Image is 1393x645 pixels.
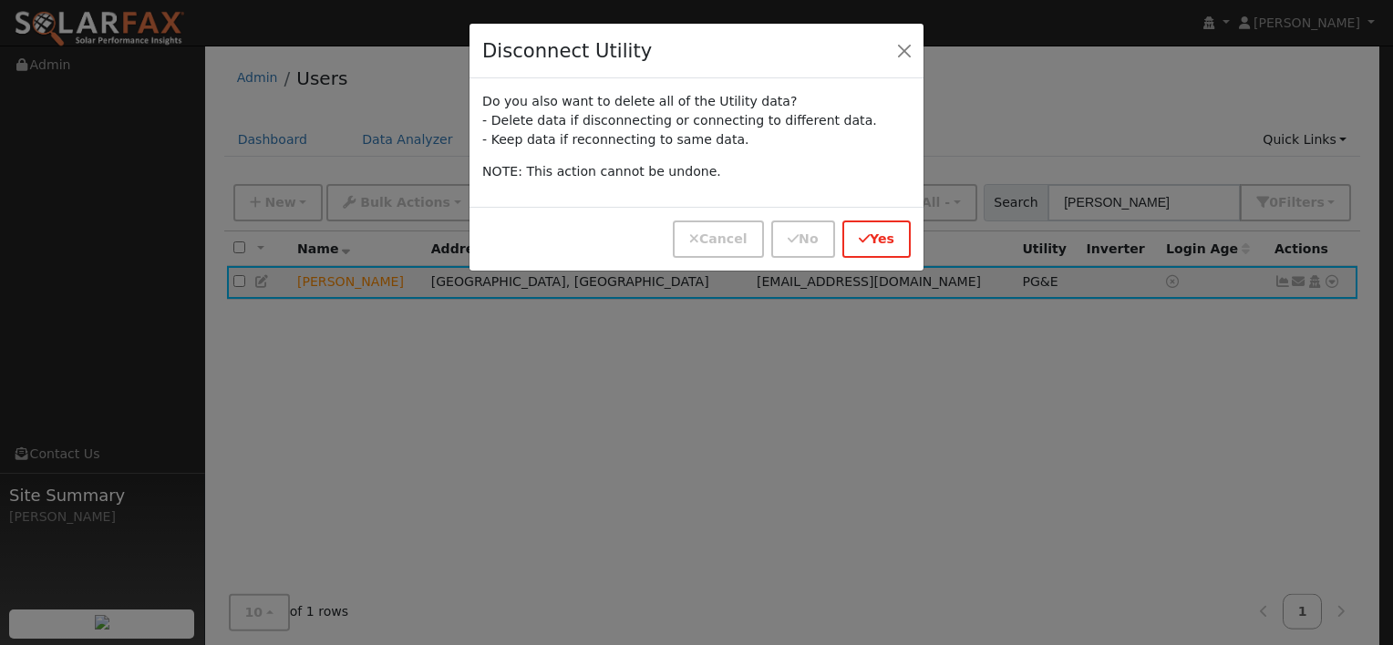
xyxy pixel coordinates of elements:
[482,162,911,181] p: NOTE: This action cannot be undone.
[842,220,911,258] button: Yes
[673,220,764,258] button: Cancel
[482,92,911,149] p: Do you also want to delete all of the Utility data? - Delete data if disconnecting or connecting ...
[771,220,834,258] button: No
[482,36,652,66] h4: Disconnect Utility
